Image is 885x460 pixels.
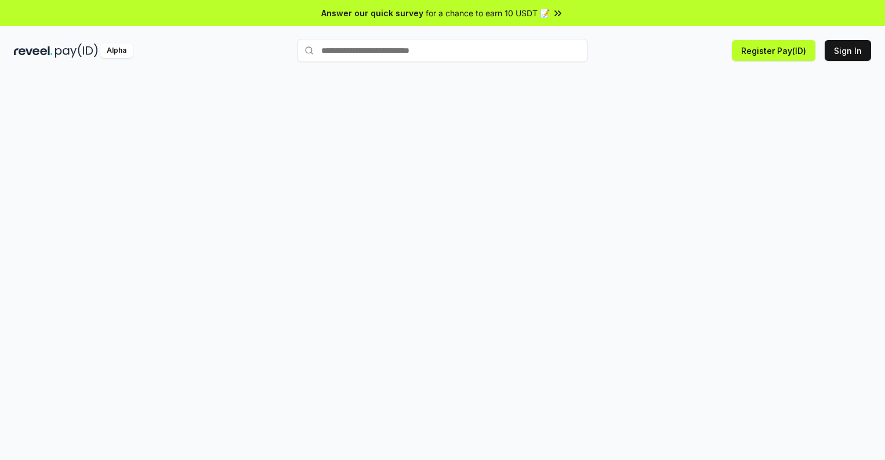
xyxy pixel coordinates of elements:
[100,44,133,58] div: Alpha
[426,7,550,19] span: for a chance to earn 10 USDT 📝
[321,7,423,19] span: Answer our quick survey
[55,44,98,58] img: pay_id
[825,40,871,61] button: Sign In
[732,40,815,61] button: Register Pay(ID)
[14,44,53,58] img: reveel_dark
